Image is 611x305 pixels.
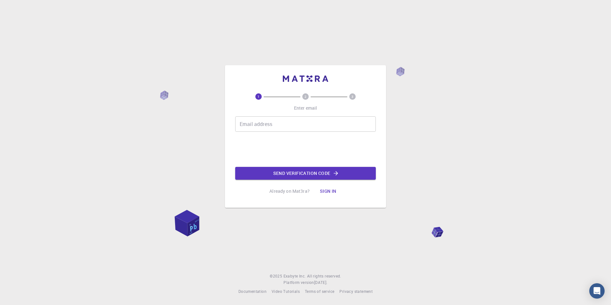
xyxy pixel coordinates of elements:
[352,94,353,99] text: 3
[307,273,341,279] span: All rights reserved.
[238,288,267,295] a: Documentation
[339,289,373,294] span: Privacy statement
[235,167,376,180] button: Send verification code
[283,273,306,278] span: Exabyte Inc.
[283,279,314,286] span: Platform version
[314,279,328,286] a: [DATE].
[305,289,334,294] span: Terms of service
[283,273,306,279] a: Exabyte Inc.
[272,288,300,295] a: Video Tutorials
[272,289,300,294] span: Video Tutorials
[270,273,283,279] span: © 2025
[314,280,328,285] span: [DATE] .
[238,289,267,294] span: Documentation
[294,105,317,111] p: Enter email
[339,288,373,295] a: Privacy statement
[305,94,306,99] text: 2
[305,288,334,295] a: Terms of service
[315,185,342,198] button: Sign in
[269,188,310,194] p: Already on Mat3ra?
[257,137,354,162] iframe: reCAPTCHA
[589,283,605,299] div: Open Intercom Messenger
[258,94,259,99] text: 1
